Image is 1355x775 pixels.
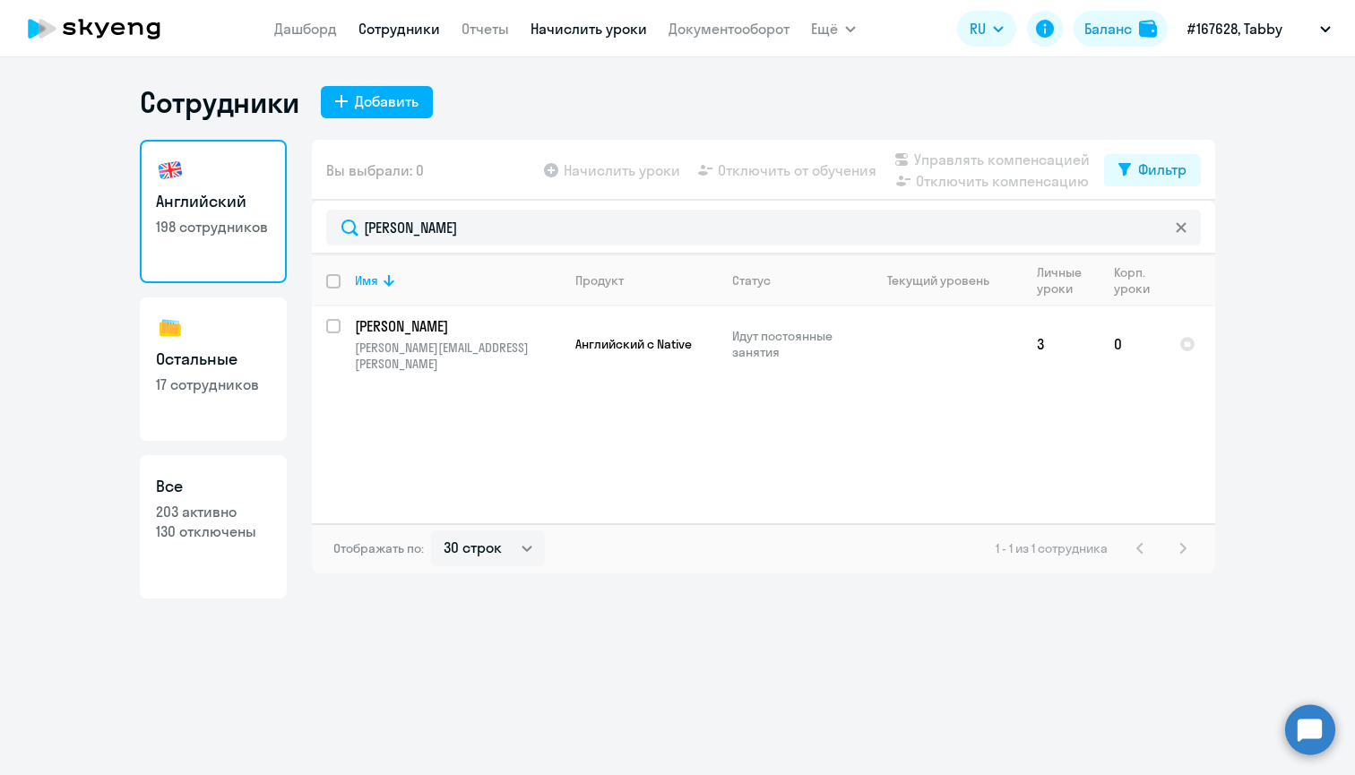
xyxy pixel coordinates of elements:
span: RU [970,18,986,39]
button: Фильтр [1104,154,1201,186]
a: Английский198 сотрудников [140,140,287,283]
span: 1 - 1 из 1 сотрудника [996,540,1108,556]
p: 203 активно [156,502,271,521]
div: Корп. уроки [1114,264,1164,297]
div: Корп. уроки [1114,264,1152,297]
a: Начислить уроки [531,20,647,38]
div: Баланс [1084,18,1132,39]
a: Документооборот [669,20,790,38]
h3: Остальные [156,348,271,371]
button: #167628, Tabby [1178,7,1340,50]
button: Ещё [811,11,856,47]
button: Балансbalance [1074,11,1168,47]
td: 0 [1100,306,1165,382]
td: 3 [1023,306,1100,382]
p: #167628, Tabby [1187,18,1282,39]
p: [PERSON_NAME] [355,316,557,336]
a: Остальные17 сотрудников [140,297,287,441]
span: Вы выбрали: 0 [326,159,424,181]
p: Идут постоянные занятия [732,328,855,360]
h3: Все [156,475,271,498]
div: Продукт [575,272,717,288]
a: Отчеты [462,20,509,38]
p: 198 сотрудников [156,217,271,237]
div: Личные уроки [1037,264,1099,297]
div: Добавить [355,90,419,112]
div: Статус [732,272,771,288]
p: 130 отключены [156,521,271,541]
button: RU [957,11,1016,47]
div: Текущий уровень [887,272,989,288]
input: Поиск по имени, email, продукту или статусу [326,210,1201,245]
button: Добавить [321,86,433,118]
a: Дашборд [274,20,337,38]
h1: Сотрудники [140,84,299,120]
img: balance [1139,20,1157,38]
div: Имя [355,272,560,288]
div: Фильтр [1138,159,1187,180]
a: Сотрудники [358,20,440,38]
span: Английский с Native [575,336,692,352]
div: Личные уроки [1037,264,1087,297]
div: Имя [355,272,378,288]
span: Ещё [811,18,838,39]
a: Все203 активно130 отключены [140,455,287,598]
img: others [156,314,185,342]
div: Продукт [575,272,624,288]
p: 17 сотрудников [156,375,271,394]
span: Отображать по: [333,540,424,556]
h3: Английский [156,190,271,213]
img: english [156,156,185,185]
a: [PERSON_NAME] [355,316,560,336]
div: Статус [732,272,855,288]
p: [PERSON_NAME][EMAIL_ADDRESS][PERSON_NAME] [355,340,560,372]
div: Текущий уровень [870,272,1022,288]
